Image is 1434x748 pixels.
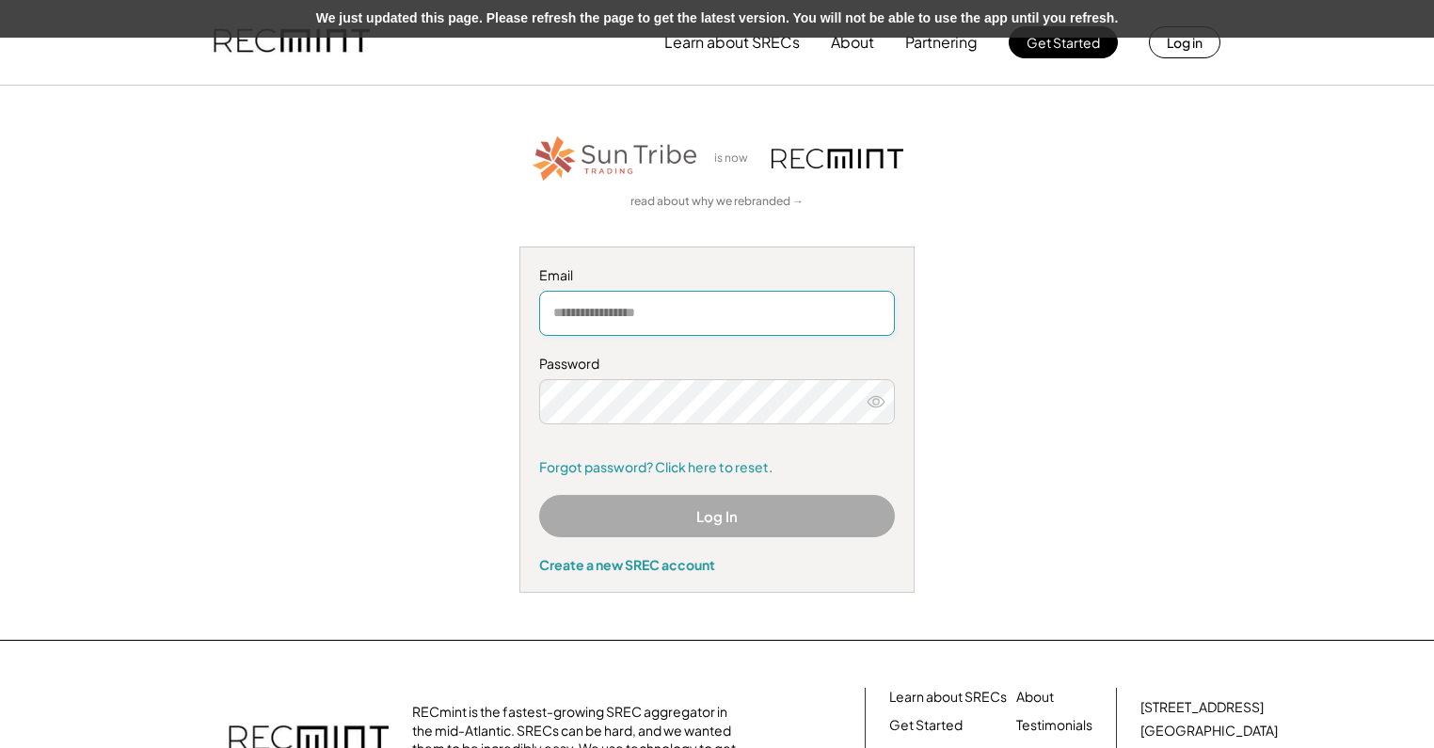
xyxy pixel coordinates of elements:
[539,495,895,537] button: Log In
[539,556,895,573] div: Create a new SREC account
[905,24,978,61] button: Partnering
[531,133,700,184] img: STT_Horizontal_Logo%2B-%2BColor.png
[539,458,895,477] a: Forgot password? Click here to reset.
[1016,716,1092,735] a: Testimonials
[772,149,903,168] img: recmint-logotype%403x.png
[889,688,1007,707] a: Learn about SRECs
[539,355,895,374] div: Password
[630,194,804,210] a: read about why we rebranded →
[664,24,800,61] button: Learn about SRECs
[1149,26,1220,58] button: Log in
[1009,26,1118,58] button: Get Started
[214,10,370,74] img: recmint-logotype%403x.png
[1016,688,1054,707] a: About
[539,266,895,285] div: Email
[831,24,874,61] button: About
[709,151,762,167] div: is now
[1140,698,1264,717] div: [STREET_ADDRESS]
[889,716,963,735] a: Get Started
[1140,722,1278,740] div: [GEOGRAPHIC_DATA]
